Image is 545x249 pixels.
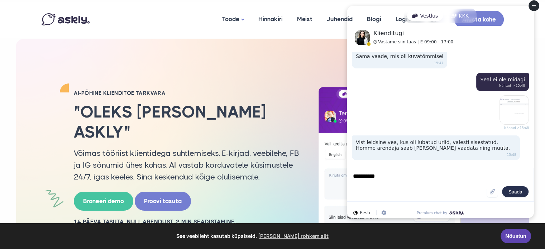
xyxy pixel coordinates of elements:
[257,231,330,241] a: learn more about cookies
[32,30,112,36] div: Klienditugi
[74,192,133,211] a: Broneeri demo
[74,147,300,183] p: Võimas tööriist klientidega suhtlemiseks. E-kirjad, veebilehe, FB ja IG sõnumid ühes kohas. AI va...
[74,218,300,226] h2: 14 PÄEVA TASUTA. NULL ARENDUST. 2 MIN SEADISTAMINE.
[74,102,300,142] h2: "Oleks [PERSON_NAME] Askly"
[158,82,184,89] span: Nähtud ✓ 15:48
[74,90,300,97] h2: AI-PÕHINE KLIENDITOE TARKVARA
[11,135,179,160] div: Vist leidsine vea, kus oli lubatud urlid, valesti sisestatud. Homme arendaja saab [PERSON_NAME] v...
[42,13,90,25] img: Askly
[215,2,251,37] a: Toode
[320,2,360,37] a: Juhendid
[501,229,531,243] a: Nõustun
[310,82,497,237] img: AI multilingual chat
[73,210,125,216] a: Premium chat by
[159,96,187,124] img: File preview
[167,189,181,195] span: Saada
[251,2,290,37] a: Hinnakiri
[11,49,106,68] div: Sama vaade, mis oli kuvatõmmisel
[66,11,102,21] div: Vestlus
[93,60,102,66] span: 15:47
[135,73,188,91] div: Seal ei ole midagi
[32,39,112,45] div: Vastame siin taas | E 09:00 - 17:00
[166,152,175,158] span: 15:48
[10,231,496,241] span: See veebileht kasutab küpsiseid.
[108,211,123,215] img: Askly
[161,186,188,197] button: Saada
[163,125,188,131] span: Nähtud ✓ 15:48
[135,192,191,211] a: Proovi tasuta
[14,27,29,49] img: Site logo
[105,11,133,21] div: KKK
[12,210,29,215] div: Eesti
[290,2,320,37] a: Meist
